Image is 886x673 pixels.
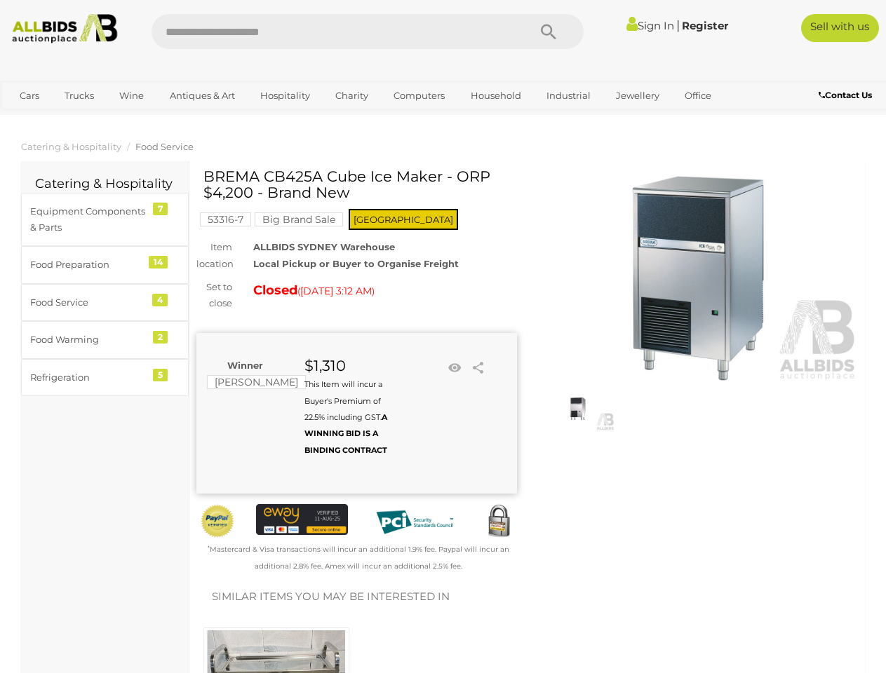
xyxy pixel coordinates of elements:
[227,360,263,371] b: Winner
[21,193,189,247] a: Equipment Components & Parts 7
[300,285,372,297] span: [DATE] 3:12 AM
[304,412,387,455] b: A WINNING BID IS A BINDING CONTRACT
[538,175,859,381] img: BREMA CB425A Cube Ice Maker - ORP $4,200 - Brand New
[21,141,121,152] a: Catering & Hospitality
[186,279,243,312] div: Set to close
[200,504,235,538] img: Official PayPal Seal
[30,332,146,348] div: Food Warming
[304,357,346,374] strong: $1,310
[161,84,244,107] a: Antiques & Art
[542,385,615,432] img: BREMA CB425A Cube Ice Maker - ORP $4,200 - Brand New
[326,84,377,107] a: Charity
[537,84,600,107] a: Industrial
[253,258,459,269] strong: Local Pickup or Buyer to Organise Freight
[251,84,319,107] a: Hospitality
[481,504,516,539] img: Secured by Rapid SSL
[819,88,875,103] a: Contact Us
[200,214,251,225] a: 53316-7
[626,19,674,32] a: Sign In
[21,321,189,358] a: Food Warming 2
[514,14,584,49] button: Search
[11,84,48,107] a: Cars
[186,239,243,272] div: Item location
[149,256,168,268] div: 14
[349,209,458,230] span: [GEOGRAPHIC_DATA]
[444,358,465,379] li: Watch this item
[819,90,872,100] b: Contact Us
[801,14,879,42] a: Sell with us
[35,177,175,191] h2: Catering & Hospitality
[30,203,146,236] div: Equipment Components & Parts
[682,19,728,32] a: Register
[152,294,168,306] div: 4
[208,545,509,570] small: Mastercard & Visa transactions will incur an additional 1.9% fee. Paypal will incur an additional...
[200,212,251,226] mark: 53316-7
[253,283,297,298] strong: Closed
[304,379,387,455] small: This Item will incur a Buyer's Premium of 22.5% including GST.
[255,212,343,226] mark: Big Brand Sale
[253,241,395,252] strong: ALLBIDS SYDNEY Warehouse
[30,294,146,311] div: Food Service
[30,257,146,273] div: Food Preparation
[676,84,720,107] a: Office
[203,168,514,200] h1: BREMA CB425A Cube Ice Maker - ORP $4,200 - Brand New
[607,84,669,107] a: Jewellery
[212,591,843,603] h2: Similar items you may be interested in
[676,18,680,33] span: |
[297,285,375,297] span: ( )
[153,203,168,215] div: 7
[55,84,103,107] a: Trucks
[153,331,168,344] div: 2
[21,359,189,396] a: Refrigeration 5
[207,375,306,389] mark: [PERSON_NAME]
[384,84,454,107] a: Computers
[30,369,146,386] div: Refrigeration
[462,84,530,107] a: Household
[21,284,189,321] a: Food Service 4
[6,14,123,43] img: Allbids.com.au
[255,214,343,225] a: Big Brand Sale
[11,107,58,130] a: Sports
[256,504,347,534] img: eWAY Payment Gateway
[21,246,189,283] a: Food Preparation 14
[110,84,153,107] a: Wine
[135,141,194,152] a: Food Service
[65,107,182,130] a: [GEOGRAPHIC_DATA]
[369,504,460,541] img: PCI DSS compliant
[153,369,168,381] div: 5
